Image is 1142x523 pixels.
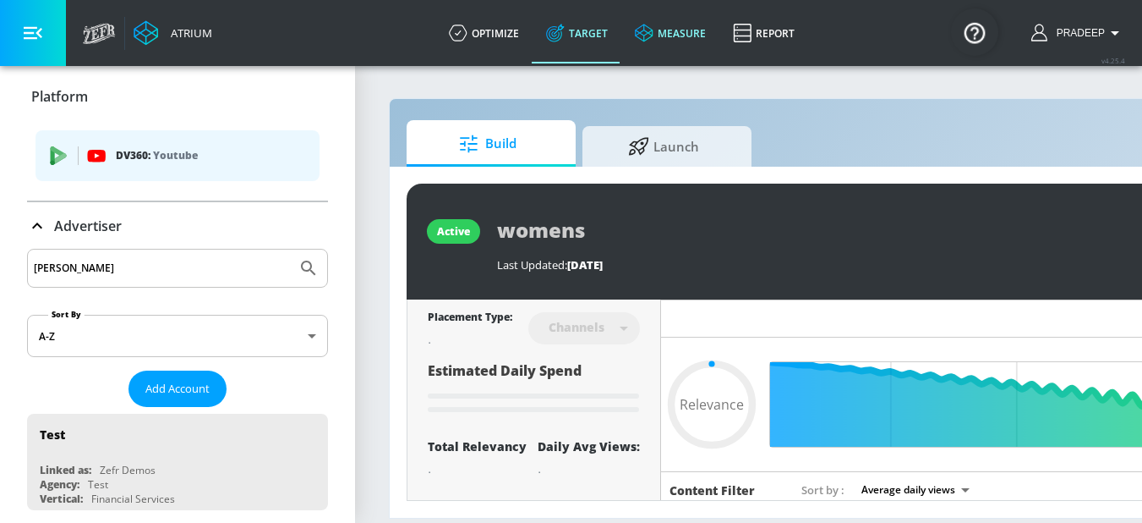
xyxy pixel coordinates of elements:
[428,361,582,380] span: Estimated Daily Spend
[423,124,552,164] span: Build
[1050,27,1105,39] span: login as: pradeep.achutha@zefr.com
[36,130,320,181] div: DV360: Youtube
[540,320,613,334] div: Channels
[48,309,85,320] label: Sort By
[599,126,728,167] span: Launch
[428,361,640,418] div: Estimated Daily Spend
[435,3,533,63] a: optimize
[719,3,808,63] a: Report
[538,438,640,454] div: Daily Avg Views:
[40,492,83,506] div: Vertical:
[27,202,328,250] div: Advertiser
[134,20,212,46] a: Atrium
[40,477,79,492] div: Agency:
[621,3,719,63] a: measure
[27,414,328,510] div: TestLinked as:Zefr DemosAgency:TestVertical:Financial Services
[36,124,320,192] ul: list of platforms
[853,478,975,501] div: Average daily views
[40,463,91,477] div: Linked as:
[27,315,328,357] div: A-Z
[27,73,328,120] div: Platform
[128,371,227,407] button: Add Account
[100,463,156,477] div: Zefr Demos
[145,379,210,399] span: Add Account
[31,87,88,106] p: Platform
[153,146,198,164] p: Youtube
[951,8,998,56] button: Open Resource Center
[680,398,744,411] span: Relevance
[428,310,512,328] div: Placement Type:
[1031,23,1125,43] button: Pradeep
[801,482,844,498] span: Sort by
[34,257,290,279] input: Search by name
[1101,56,1125,65] span: v 4.25.4
[428,438,527,454] div: Total Relevancy
[164,25,212,41] div: Atrium
[669,482,755,498] h6: Content Filter
[533,3,621,63] a: Target
[40,427,65,443] div: Test
[116,146,306,165] p: DV360:
[88,477,108,492] div: Test
[54,217,122,235] p: Advertiser
[27,119,328,201] div: Platform
[91,492,175,506] div: Financial Services
[437,224,470,239] div: active
[290,250,327,287] button: Submit Search
[567,257,603,273] span: [DATE]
